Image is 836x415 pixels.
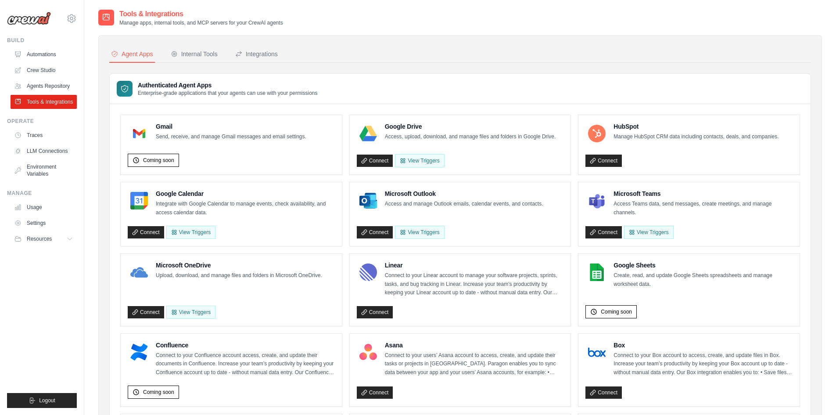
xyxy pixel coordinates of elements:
button: Agent Apps [109,46,155,63]
a: Automations [11,47,77,61]
h4: Google Sheets [614,261,793,270]
img: Asana Logo [359,343,377,361]
button: Logout [7,393,77,408]
a: Traces [11,128,77,142]
: View Triggers [395,154,444,167]
h4: Microsoft Outlook [385,189,543,198]
button: Integrations [233,46,280,63]
img: Google Calendar Logo [130,192,148,209]
p: Access Teams data, send messages, create meetings, and manage channels. [614,200,793,217]
img: HubSpot Logo [588,125,606,142]
img: Box Logo [588,343,606,361]
span: Coming soon [143,157,174,164]
span: Logout [39,397,55,404]
h4: Google Calendar [156,189,335,198]
p: Manage HubSpot CRM data including contacts, deals, and companies. [614,133,779,141]
img: Logo [7,12,51,25]
p: Access and manage Outlook emails, calendar events, and contacts. [385,200,543,209]
span: Resources [27,235,52,242]
button: View Triggers [166,226,215,239]
h4: Box [614,341,793,350]
img: Google Sheets Logo [588,263,606,281]
h4: Microsoft Teams [614,189,793,198]
a: LLM Connections [11,144,77,158]
a: Crew Studio [11,63,77,77]
h2: Tools & Integrations [119,9,283,19]
a: Connect [585,386,622,399]
p: Manage apps, internal tools, and MCP servers for your CrewAI agents [119,19,283,26]
img: Microsoft OneDrive Logo [130,263,148,281]
h4: Gmail [156,122,306,131]
a: Connect [357,155,393,167]
h4: Confluence [156,341,335,350]
a: Environment Variables [11,160,77,181]
a: Connect [585,226,622,238]
div: Agent Apps [111,50,153,58]
h4: Microsoft OneDrive [156,261,322,270]
span: Coming soon [601,308,632,315]
a: Connect [357,306,393,318]
p: Access, upload, download, and manage files and folders in Google Drive. [385,133,556,141]
p: Connect to your users’ Asana account to access, create, and update their tasks or projects in [GE... [385,351,564,377]
p: Upload, download, and manage files and folders in Microsoft OneDrive. [156,271,322,280]
div: Internal Tools [171,50,218,58]
p: Send, receive, and manage Gmail messages and email settings. [156,133,306,141]
img: Gmail Logo [130,125,148,142]
button: Internal Tools [169,46,219,63]
a: Connect [128,306,164,318]
img: Google Drive Logo [359,125,377,142]
p: Enterprise-grade applications that your agents can use with your permissions [138,90,318,97]
img: Microsoft Outlook Logo [359,192,377,209]
img: Confluence Logo [130,343,148,361]
p: Integrate with Google Calendar to manage events, check availability, and access calendar data. [156,200,335,217]
h4: Google Drive [385,122,556,131]
p: Connect to your Box account to access, create, and update files in Box. Increase your team’s prod... [614,351,793,377]
a: Usage [11,200,77,214]
a: Connect [357,226,393,238]
h4: Asana [385,341,564,350]
a: Connect [585,155,622,167]
: View Triggers [395,226,444,239]
: View Triggers [166,306,215,319]
p: Create, read, and update Google Sheets spreadsheets and manage worksheet data. [614,271,793,289]
span: Coming soon [143,389,174,396]
img: Microsoft Teams Logo [588,192,606,209]
h3: Authenticated Agent Apps [138,81,318,90]
a: Agents Repository [11,79,77,93]
h4: HubSpot [614,122,779,131]
p: Connect to your Linear account to manage your software projects, sprints, tasks, and bug tracking... [385,271,564,297]
a: Settings [11,216,77,230]
a: Connect [128,226,164,238]
div: Operate [7,118,77,125]
div: Manage [7,190,77,197]
h4: Linear [385,261,564,270]
div: Integrations [235,50,278,58]
a: Tools & Integrations [11,95,77,109]
button: Resources [11,232,77,246]
: View Triggers [624,226,673,239]
div: Build [7,37,77,44]
img: Linear Logo [359,263,377,281]
p: Connect to your Confluence account access, create, and update their documents in Confluence. Incr... [156,351,335,377]
a: Connect [357,386,393,399]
